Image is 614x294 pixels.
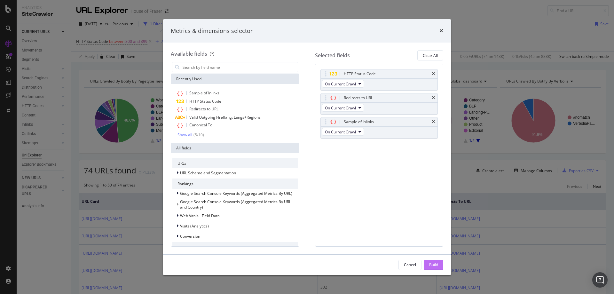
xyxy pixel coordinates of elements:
span: Google Search Console Keywords (Aggregated Metrics By URL) [180,191,292,196]
span: Redirects to URL [189,106,218,112]
div: Cancel [404,262,416,267]
button: Cancel [398,260,421,270]
button: On Current Crawl [322,128,364,136]
button: On Current Crawl [322,80,364,88]
button: Clear All [417,50,443,60]
div: Clear All [423,53,438,58]
input: Search by field name [182,62,298,72]
div: This group is disabled [172,199,298,210]
span: On Current Crawl [325,105,356,111]
span: Sample of Inlinks [189,90,219,96]
button: Build [424,260,443,270]
span: Valid Outgoing Hreflang: Langs+Regions [189,115,261,120]
div: Redirects to URLtimesOn Current Crawl [320,93,438,115]
div: HTTP Status Code [344,71,376,77]
div: Recently Used [171,74,299,84]
div: Crawlability [172,242,298,252]
span: On Current Crawl [325,81,356,87]
div: All fields [171,143,299,153]
div: Sample of InlinkstimesOn Current Crawl [320,117,438,139]
div: Available fields [171,50,207,57]
div: Selected fields [315,52,350,59]
div: Build [429,262,438,267]
span: On Current Crawl [325,129,356,135]
div: Sample of Inlinks [344,119,374,125]
div: modal [163,19,451,275]
div: times [432,120,435,124]
div: ( 5 / 10 ) [192,132,204,138]
div: Open Intercom Messenger [592,272,608,288]
div: Redirects to URL [344,95,373,101]
button: On Current Crawl [322,104,364,112]
span: URL Scheme and Segmentation [180,170,236,176]
div: Show all [177,133,192,137]
div: URLs [172,158,298,168]
span: Canonical To [189,122,212,128]
div: times [432,96,435,100]
span: HTTP Status Code [189,99,221,104]
div: times [432,72,435,76]
div: times [439,27,443,35]
div: Metrics & dimensions selector [171,27,253,35]
span: Web Vitals - Field Data [180,213,220,219]
div: HTTP Status CodetimesOn Current Crawl [320,69,438,91]
span: Visits (Analytics) [180,223,209,229]
div: Rankings [172,179,298,189]
span: Conversion [180,234,200,239]
span: Google Search Console Keywords (Aggregated Metrics By URL and Country) [180,199,291,210]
